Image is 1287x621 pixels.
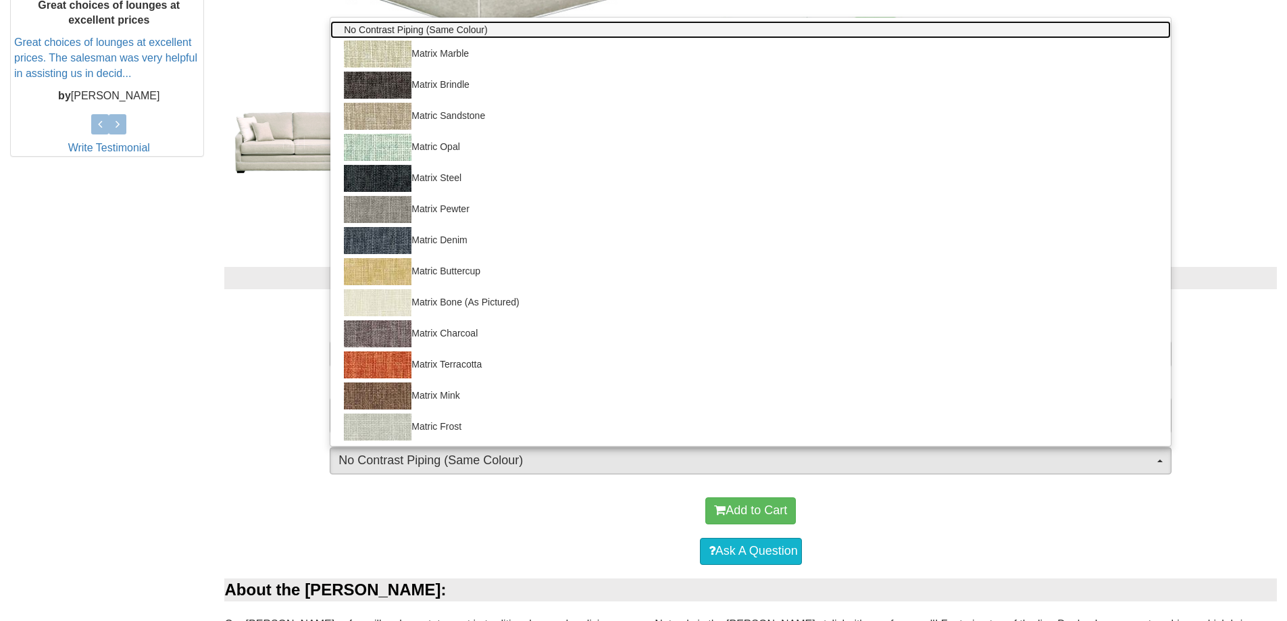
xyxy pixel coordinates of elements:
[330,447,1171,474] button: No Contrast Piping (Same Colour)
[338,452,1154,470] span: No Contrast Piping (Same Colour)
[344,196,411,223] img: Matrix Pewter
[344,289,411,316] img: Matrix Bone (As Pictured)
[344,320,411,347] img: Matrix Charcoal
[344,23,487,36] span: No Contrast Piping (Same Colour)
[344,103,411,130] img: Matric Sandstone
[330,194,1171,225] a: Matrix Pewter
[344,382,411,409] img: Matrix Mink
[344,258,411,285] img: Matric Buttercup
[58,90,71,101] b: by
[14,89,203,104] p: [PERSON_NAME]
[330,70,1171,101] a: Matrix Brindle
[344,227,411,254] img: Matric Denim
[344,41,411,68] img: Matrix Marble
[14,37,197,80] a: Great choices of lounges at excellent prices. The salesman was very helpful in assisting us in de...
[344,414,411,441] img: Matric Frost
[330,318,1171,349] a: Matrix Charcoal
[224,303,1277,320] h3: Choose from the options below then add to cart
[344,72,411,99] img: Matrix Brindle
[330,380,1171,412] a: Matrix Mink
[330,412,1171,443] a: Matric Frost
[344,165,411,192] img: Matrix Steel
[224,578,1277,601] div: About the [PERSON_NAME]:
[68,142,150,153] a: Write Testimonial
[344,134,411,161] img: Matric Opal
[330,132,1171,163] a: Matric Opal
[330,349,1171,380] a: Matrix Terracotta
[705,497,796,524] button: Add to Cart
[330,163,1171,194] a: Matrix Steel
[330,256,1171,287] a: Matric Buttercup
[330,101,1171,132] a: Matric Sandstone
[700,538,802,565] a: Ask A Question
[330,225,1171,256] a: Matric Denim
[330,39,1171,70] a: Matrix Marble
[344,351,411,378] img: Matrix Terracotta
[330,287,1171,318] a: Matrix Bone (As Pictured)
